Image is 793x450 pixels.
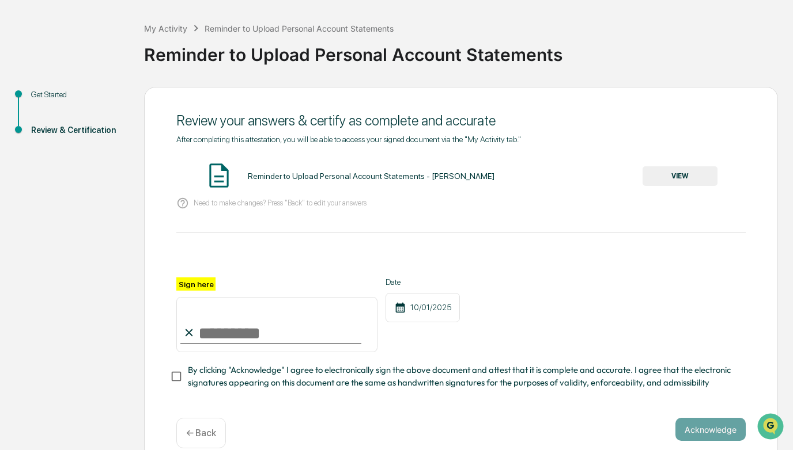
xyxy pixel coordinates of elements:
label: Sign here [176,277,216,291]
div: We're available if you need us! [39,100,146,109]
div: Get Started [31,89,126,101]
button: Acknowledge [675,418,746,441]
div: Reminder to Upload Personal Account Statements - [PERSON_NAME] [248,171,494,181]
div: 🗄️ [84,146,93,155]
div: Review & Certification [31,124,126,136]
span: Attestations [95,145,143,157]
p: ← Back [186,428,216,438]
p: How can we help? [12,24,210,43]
div: My Activity [144,24,187,33]
div: Reminder to Upload Personal Account Statements [144,35,787,65]
a: 🔎Data Lookup [7,162,77,183]
span: Preclearance [23,145,74,157]
iframe: Open customer support [756,412,787,443]
button: VIEW [643,166,718,186]
a: 🗄️Attestations [79,140,148,161]
div: 🔎 [12,168,21,177]
span: After completing this attestation, you will be able to access your signed document via the "My Ac... [176,135,521,144]
img: 1746055101610-c473b297-6a78-478c-a979-82029cc54cd1 [12,88,32,109]
span: By clicking "Acknowledge" I agree to electronically sign the above document and attest that it is... [188,364,737,390]
label: Date [386,277,460,287]
div: Review your answers & certify as complete and accurate [176,112,746,129]
button: Start new chat [196,91,210,105]
span: Pylon [115,195,139,204]
p: Need to make changes? Press "Back" to edit your answers [194,199,367,207]
a: Powered byPylon [81,195,139,204]
img: Document Icon [205,161,233,190]
span: Data Lookup [23,167,73,178]
div: Reminder to Upload Personal Account Statements [205,24,394,33]
div: Start new chat [39,88,189,100]
div: 10/01/2025 [386,293,460,322]
a: 🖐️Preclearance [7,140,79,161]
div: 🖐️ [12,146,21,155]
